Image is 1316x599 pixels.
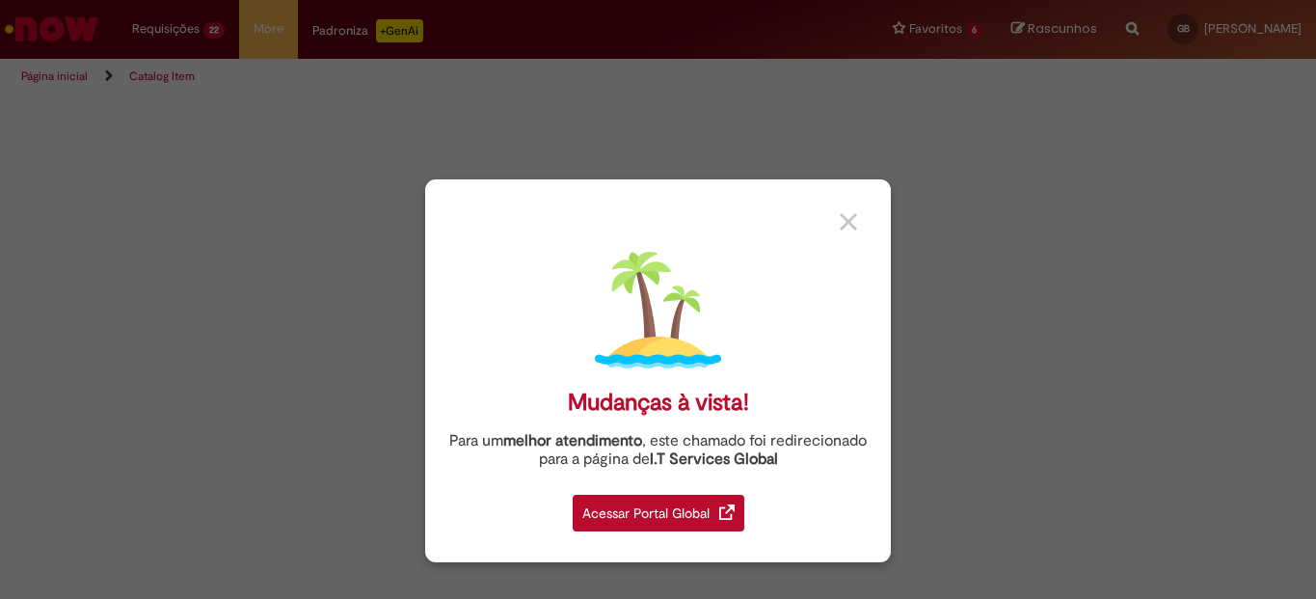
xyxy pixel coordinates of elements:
img: redirect_link.png [719,504,735,520]
img: close_button_grey.png [840,213,857,231]
div: Mudanças à vista! [568,389,749,417]
div: Para um , este chamado foi redirecionado para a página de [440,432,876,469]
strong: melhor atendimento [503,431,642,450]
img: island.png [595,247,721,373]
div: Acessar Portal Global [573,495,744,531]
a: I.T Services Global [650,439,778,469]
a: Acessar Portal Global [573,484,744,531]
